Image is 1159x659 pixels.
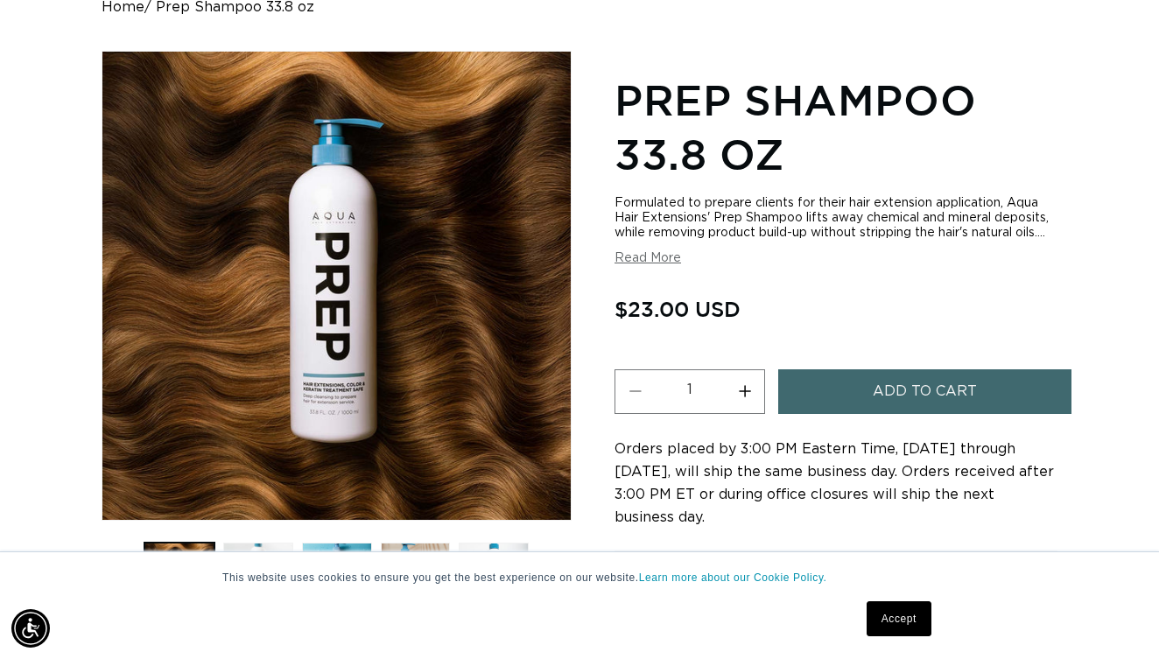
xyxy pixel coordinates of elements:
[222,570,937,585] p: This website uses cookies to ensure you get the best experience on our website.
[873,369,977,414] span: Add to cart
[223,543,293,613] button: Load image 2 in gallery view
[11,609,50,648] div: Accessibility Menu
[102,51,572,616] media-gallery: Gallery Viewer
[615,251,681,266] button: Read More
[615,196,1057,241] div: Formulated to prepare clients for their hair extension application, Aqua Hair Extensions' Prep Sh...
[639,571,827,584] a: Learn more about our Cookie Policy.
[867,601,931,636] a: Accept
[459,543,529,613] button: Load image 5 in gallery view
[144,543,214,613] button: Load image 1 in gallery view
[615,292,741,326] span: $23.00 USD
[302,543,372,613] button: Load image 3 in gallery view
[381,543,451,613] button: Load image 4 in gallery view
[615,73,1057,182] h1: Prep Shampoo 33.8 oz
[615,442,1054,524] span: Orders placed by 3:00 PM Eastern Time, [DATE] through [DATE], will ship the same business day. Or...
[778,369,1072,414] button: Add to cart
